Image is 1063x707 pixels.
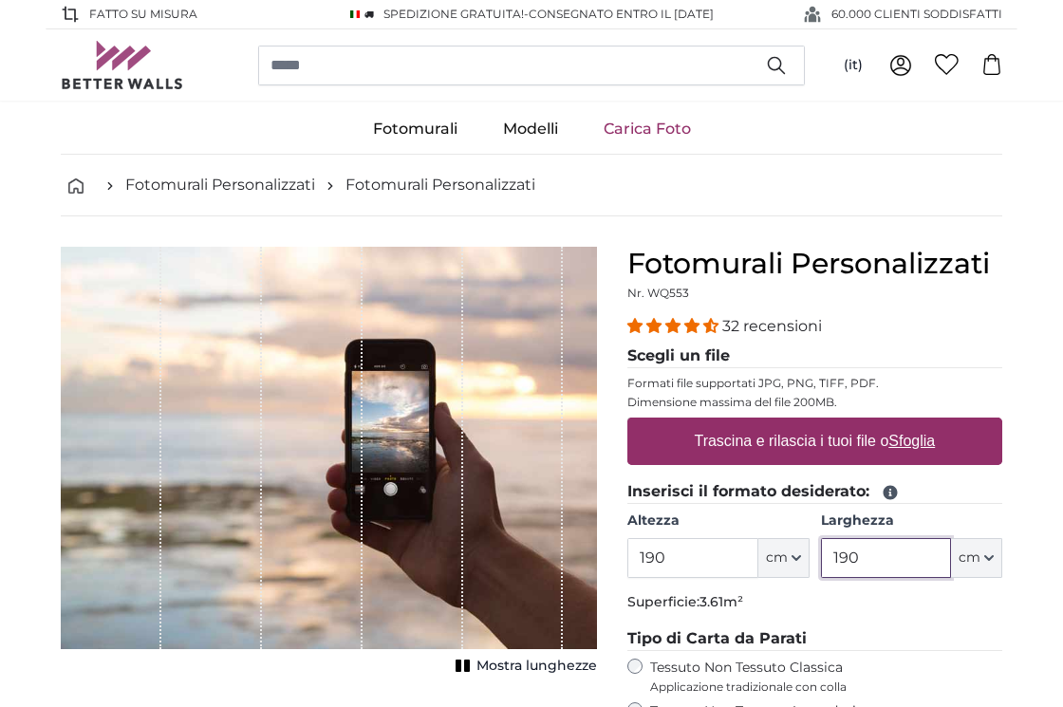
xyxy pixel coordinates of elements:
[650,659,1002,695] label: Tessuto Non Tessuto Classica
[350,10,360,18] img: Italia
[524,7,714,21] span: -
[61,41,184,89] img: Betterwalls
[89,6,197,23] span: Fatto su misura
[61,247,597,679] div: 1 of 1
[627,286,689,300] span: Nr. WQ553
[345,174,535,196] a: Fotomurali Personalizzati
[383,7,524,21] span: Spedizione GRATUITA!
[627,247,1002,281] h1: Fotomurali Personalizzati
[627,395,1002,410] p: Dimensione massima del file 200MB.
[627,593,1002,612] p: Superficie:
[959,549,980,567] span: cm
[699,593,743,610] span: 3.61m²
[61,155,1002,216] nav: breadcrumbs
[627,512,809,530] label: Altezza
[889,433,936,449] u: Sfoglia
[450,653,597,679] button: Mostra lunghezze
[821,512,1002,530] label: Larghezza
[627,376,1002,391] p: Formati file supportati JPG, PNG, TIFF, PDF.
[951,538,1002,578] button: cm
[480,104,581,154] a: Modelli
[125,174,315,196] a: Fotomurali Personalizzati
[829,48,878,83] button: (it)
[476,657,597,676] span: Mostra lunghezze
[627,627,1002,651] legend: Tipo di Carta da Parati
[722,317,822,335] span: 32 recensioni
[758,538,810,578] button: cm
[627,480,1002,504] legend: Inserisci il formato desiderato:
[766,549,788,567] span: cm
[627,317,722,335] span: 4.31 stars
[529,7,714,21] span: Consegnato entro il [DATE]
[350,104,480,154] a: Fotomurali
[581,104,714,154] a: Carica Foto
[831,6,1002,23] span: 60.000 CLIENTI SODDISFATTI
[627,344,1002,368] legend: Scegli un file
[687,422,943,460] label: Trascina e rilascia i tuoi file o
[650,679,1002,695] span: Applicazione tradizionale con colla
